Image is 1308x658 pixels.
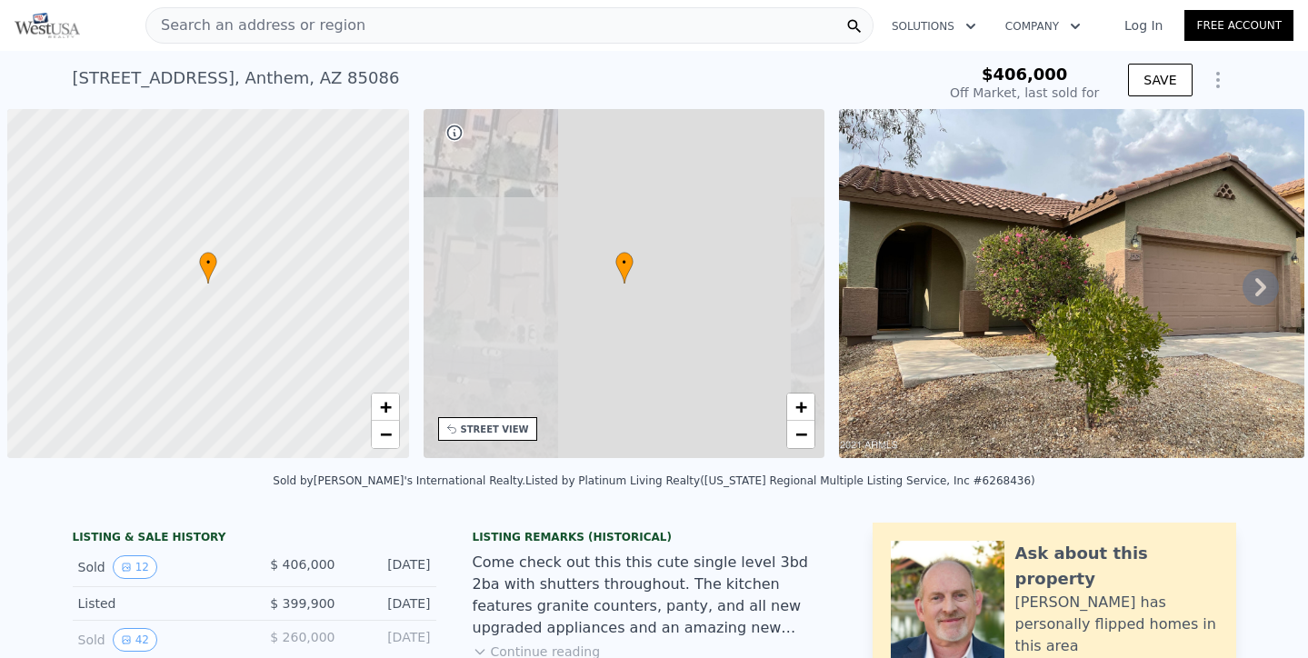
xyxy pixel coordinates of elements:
img: Pellego [15,13,80,38]
div: [PERSON_NAME] has personally flipped homes in this area [1015,592,1218,657]
div: Ask about this property [1015,541,1218,592]
div: [DATE] [350,594,431,613]
div: [DATE] [350,555,431,579]
span: Search an address or region [146,15,365,36]
div: Sold [78,555,240,579]
div: [STREET_ADDRESS] , Anthem , AZ 85086 [73,65,400,91]
div: STREET VIEW [461,423,529,436]
span: • [199,254,217,271]
a: Free Account [1184,10,1293,41]
button: Company [991,10,1095,43]
div: Listed by Platinum Living Realty ([US_STATE] Regional Multiple Listing Service, Inc #6268436) [525,474,1035,487]
a: Zoom out [372,421,399,448]
span: + [379,395,391,418]
a: Zoom in [372,394,399,421]
div: Off Market, last sold for [950,84,1099,102]
div: • [199,252,217,284]
button: View historical data [113,555,157,579]
div: Sold [78,628,240,652]
span: + [795,395,807,418]
button: Show Options [1200,62,1236,98]
span: $406,000 [982,65,1068,84]
div: Sold by [PERSON_NAME]'s International Realty . [273,474,525,487]
span: − [379,423,391,445]
button: View historical data [113,628,157,652]
button: Solutions [877,10,991,43]
a: Zoom out [787,421,814,448]
a: Zoom in [787,394,814,421]
img: Sale: 10066763 Parcel: 10774994 [839,109,1304,458]
div: Come check out this this cute single level 3bd 2ba with shutters throughout. The kitchen features... [473,552,836,639]
span: $ 399,900 [270,596,334,611]
a: Log In [1103,16,1184,35]
div: Listing Remarks (Historical) [473,530,836,544]
span: $ 406,000 [270,557,334,572]
div: [DATE] [350,628,431,652]
button: SAVE [1128,64,1192,96]
span: • [615,254,634,271]
div: • [615,252,634,284]
span: − [795,423,807,445]
div: LISTING & SALE HISTORY [73,530,436,548]
div: Listed [78,594,240,613]
span: $ 260,000 [270,630,334,644]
